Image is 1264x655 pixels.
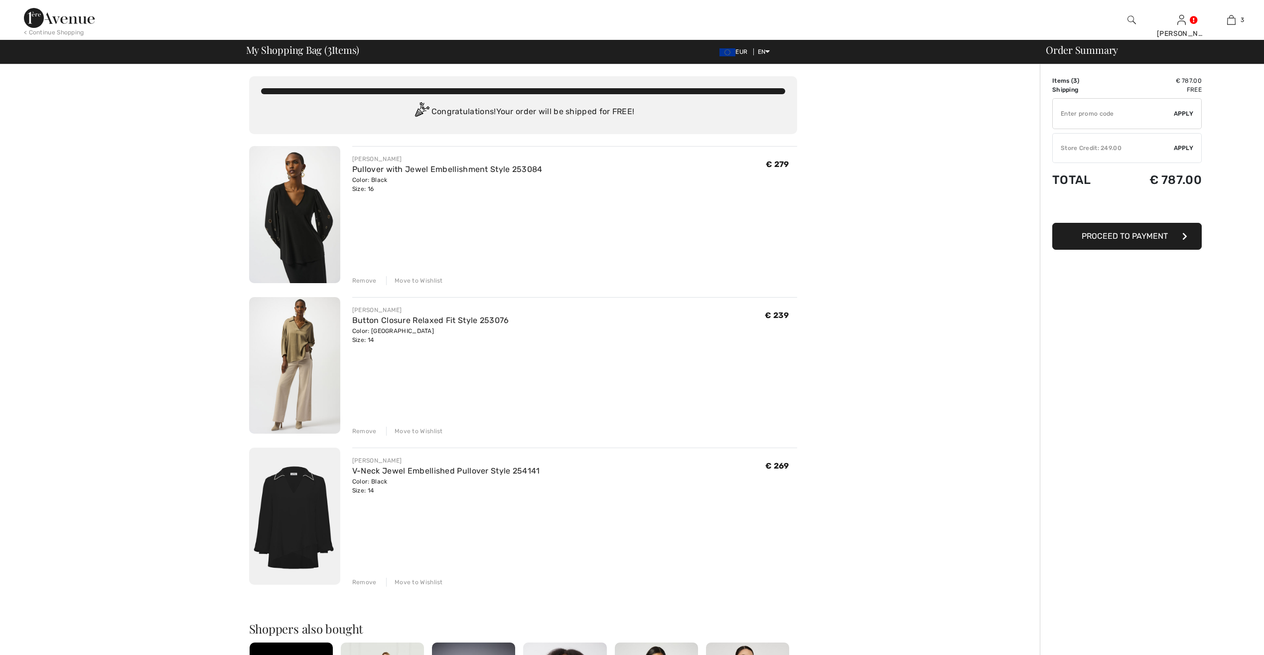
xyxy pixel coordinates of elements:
[1073,77,1077,84] span: 3
[1052,197,1202,219] iframe: PayPal
[249,448,340,585] img: V-Neck Jewel Embellished Pullover Style 254141
[766,160,789,169] span: € 279
[1227,14,1236,26] img: My Bag
[352,175,543,193] div: Color: Black Size: 16
[246,45,360,55] span: My Shopping Bag ( Items)
[1177,14,1186,26] img: My Info
[1034,45,1258,55] div: Order Summary
[24,8,95,28] img: 1ère Avenue
[1116,163,1202,197] td: € 787.00
[352,578,377,587] div: Remove
[765,461,789,471] span: € 269
[352,316,509,325] a: Button Closure Relaxed Fit Style 253076
[352,155,543,164] div: [PERSON_NAME]
[1053,144,1174,153] div: Store Credit: 249.00
[719,48,751,55] span: EUR
[1053,99,1174,129] input: Promo code
[719,48,735,56] img: Euro
[386,427,443,436] div: Move to Wishlist
[1157,28,1206,39] div: [PERSON_NAME]
[249,146,340,283] img: Pullover with Jewel Embellishment Style 253084
[352,327,509,344] div: Color: [GEOGRAPHIC_DATA] Size: 14
[758,48,770,55] span: EN
[249,297,340,434] img: Button Closure Relaxed Fit Style 253076
[1052,85,1116,94] td: Shipping
[352,276,377,285] div: Remove
[386,276,443,285] div: Move to Wishlist
[1174,109,1194,118] span: Apply
[1052,223,1202,250] button: Proceed to Payment
[1082,231,1168,241] span: Proceed to Payment
[1177,15,1186,24] a: Sign In
[352,306,509,315] div: [PERSON_NAME]
[1174,144,1194,153] span: Apply
[1241,15,1244,24] span: 3
[412,102,431,122] img: Congratulation2.svg
[24,28,84,37] div: < Continue Shopping
[352,164,543,174] a: Pullover with Jewel Embellishment Style 253084
[352,477,540,495] div: Color: Black Size: 14
[386,578,443,587] div: Move to Wishlist
[1052,76,1116,85] td: Items ( )
[352,456,540,465] div: [PERSON_NAME]
[1127,14,1136,26] img: search the website
[327,42,332,55] span: 3
[1116,76,1202,85] td: € 787.00
[261,102,785,122] div: Congratulations! Your order will be shipped for FREE!
[352,466,540,476] a: V-Neck Jewel Embellished Pullover Style 254141
[352,427,377,436] div: Remove
[765,311,789,320] span: € 239
[1052,163,1116,197] td: Total
[1116,85,1202,94] td: Free
[1207,14,1256,26] a: 3
[249,623,797,635] h2: Shoppers also bought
